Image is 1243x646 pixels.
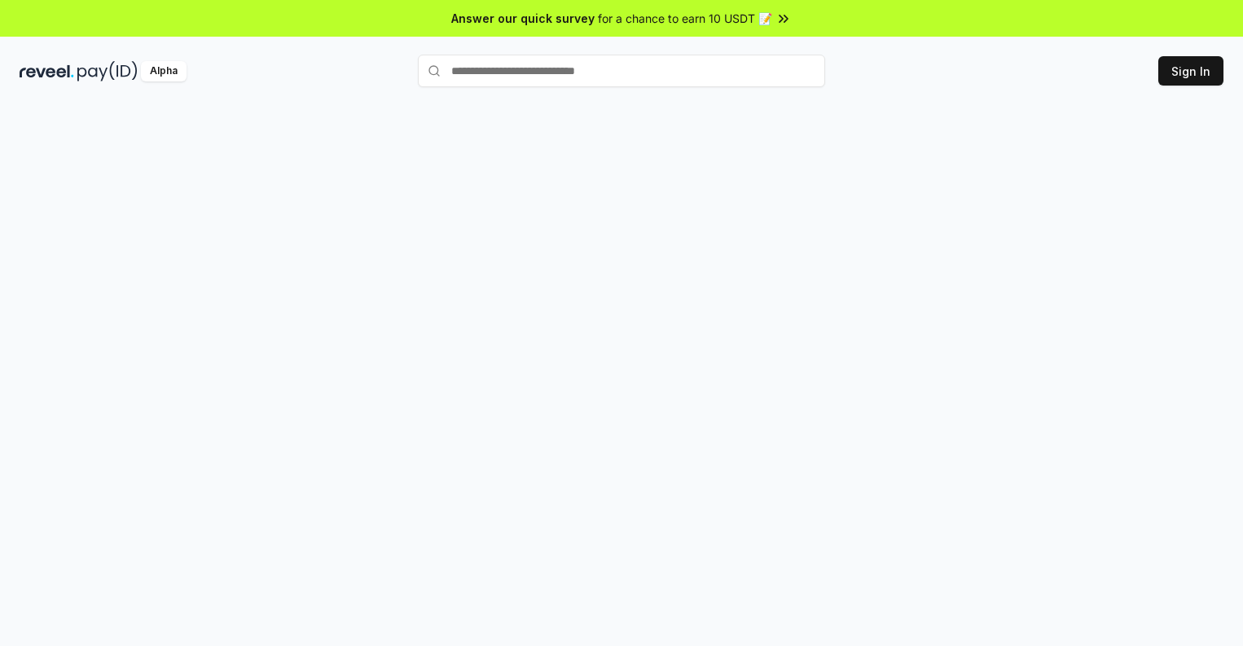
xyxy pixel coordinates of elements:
[20,61,74,81] img: reveel_dark
[141,61,187,81] div: Alpha
[598,10,772,27] span: for a chance to earn 10 USDT 📝
[1158,56,1223,86] button: Sign In
[77,61,138,81] img: pay_id
[451,10,595,27] span: Answer our quick survey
